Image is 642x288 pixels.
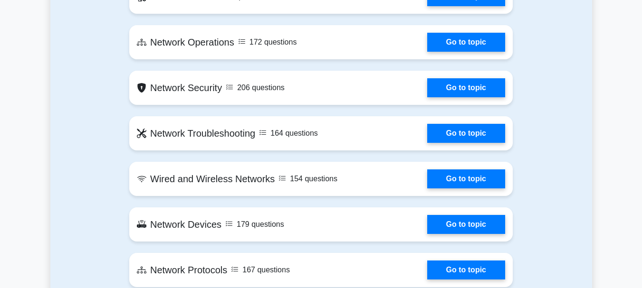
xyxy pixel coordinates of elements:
a: Go to topic [427,33,505,52]
a: Go to topic [427,260,505,279]
a: Go to topic [427,215,505,234]
a: Go to topic [427,78,505,97]
a: Go to topic [427,124,505,143]
a: Go to topic [427,169,505,188]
